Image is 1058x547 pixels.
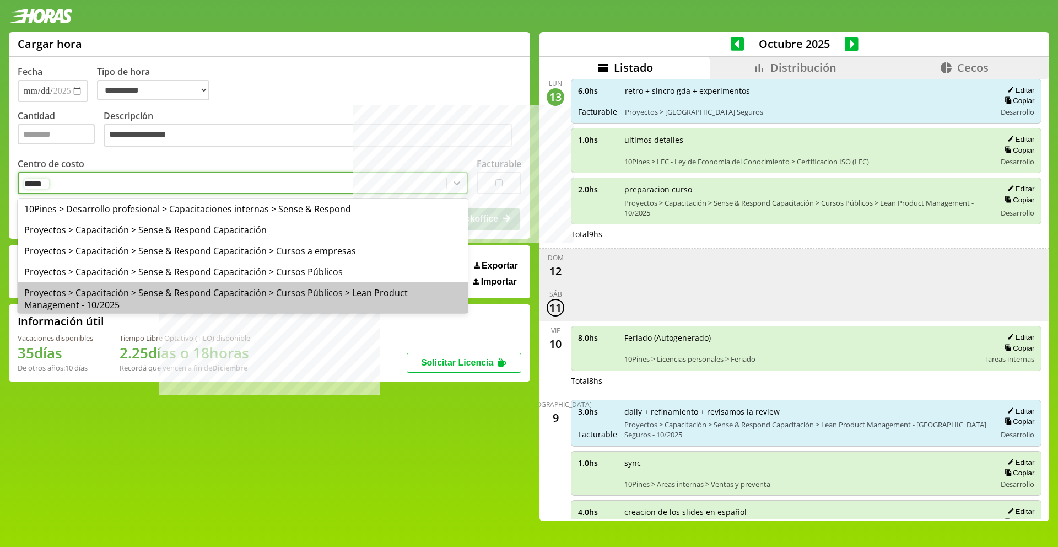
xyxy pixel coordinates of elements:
[18,282,468,315] div: Proyectos > Capacitación > Sense & Respond Capacitación > Cursos Públicos > Lean Product Manageme...
[539,79,1049,519] div: scrollable content
[1001,479,1034,489] span: Desarrollo
[1001,208,1034,218] span: Desarrollo
[18,36,82,51] h1: Cargar hora
[1004,135,1034,144] button: Editar
[482,261,518,271] span: Exportar
[549,289,562,299] div: sáb
[578,135,617,145] span: 1.0 hs
[571,229,1041,239] div: Total 9 hs
[18,66,42,78] label: Fecha
[471,260,521,271] button: Exportar
[578,333,617,343] span: 8.0 hs
[624,406,988,417] span: daily + refinamiento + revisamos la review
[578,507,617,517] span: 4.0 hs
[120,363,250,373] div: Recordá que vencen a fin de
[18,199,468,219] div: 10Pines > Desarrollo profesional > Capacitaciones internas > Sense & Respond
[120,333,250,343] div: Tiempo Libre Optativo (TiLO) disponible
[547,335,564,353] div: 10
[18,261,468,282] div: Proyectos > Capacitación > Sense & Respond Capacitación > Cursos Públicos
[477,158,521,170] label: Facturable
[1001,468,1034,478] button: Copiar
[578,406,617,417] span: 3.0 hs
[1001,417,1034,426] button: Copiar
[1004,507,1034,516] button: Editar
[212,363,247,373] b: Diciembre
[578,458,617,468] span: 1.0 hs
[571,376,1041,386] div: Total 8 hs
[1001,96,1034,105] button: Copiar
[9,9,73,23] img: logotipo
[18,219,468,240] div: Proyectos > Capacitación > Sense & Respond Capacitación
[104,124,512,147] textarea: Descripción
[551,326,560,335] div: vie
[984,354,1034,364] span: Tareas internas
[18,124,95,144] input: Cantidad
[97,66,218,102] label: Tipo de hora
[1001,146,1034,155] button: Copiar
[1001,107,1034,117] span: Desarrollo
[547,262,564,280] div: 12
[624,157,988,167] span: 10Pines > LEC - Ley de Economia del Conocimiento > Certificacion ISO (LEC)
[18,343,93,363] h1: 35 días
[624,198,988,218] span: Proyectos > Capacitación > Sense & Respond Capacitación > Cursos Públicos > Lean Product Manageme...
[18,158,84,170] label: Centro de costo
[421,358,494,367] span: Solicitar Licencia
[624,184,988,195] span: preparacion curso
[624,479,988,489] span: 10Pines > Areas internas > Ventas y preventa
[624,333,976,343] span: Feriado (Autogenerado)
[624,507,988,517] span: creacion de los slides en español
[547,409,564,427] div: 9
[18,240,468,261] div: Proyectos > Capacitación > Sense & Respond Capacitación > Cursos a empresas
[1001,195,1034,205] button: Copiar
[519,400,592,409] div: [DEMOGRAPHIC_DATA]
[1001,157,1034,167] span: Desarrollo
[549,79,562,88] div: lun
[624,354,976,364] span: 10Pines > Licencias personales > Feriado
[624,135,988,145] span: ultimos detalles
[1004,458,1034,467] button: Editar
[744,36,845,51] span: Octubre 2025
[548,253,564,262] div: dom
[1004,184,1034,194] button: Editar
[407,353,521,373] button: Solicitar Licencia
[547,299,564,317] div: 11
[481,277,517,287] span: Importar
[625,85,988,96] span: retro + sincro gda + experimentos
[547,88,564,106] div: 13
[770,60,836,75] span: Distribución
[18,314,104,329] h2: Información útil
[104,110,521,150] label: Descripción
[1001,344,1034,353] button: Copiar
[578,106,617,117] span: Facturable
[1001,430,1034,439] span: Desarrollo
[624,458,988,468] span: sync
[578,85,617,96] span: 6.0 hs
[578,184,617,195] span: 2.0 hs
[1004,85,1034,95] button: Editar
[120,343,250,363] h1: 2.25 días o 18 horas
[18,110,104,150] label: Cantidad
[1004,406,1034,416] button: Editar
[1004,333,1034,342] button: Editar
[578,429,617,439] span: Facturable
[18,333,93,343] div: Vacaciones disponibles
[1001,518,1034,527] button: Copiar
[625,107,988,117] span: Proyectos > [GEOGRAPHIC_DATA] Seguros
[614,60,653,75] span: Listado
[97,80,209,100] select: Tipo de hora
[624,420,988,439] span: Proyectos > Capacitación > Sense & Respond Capacitación > Lean Product Management - [GEOGRAPHIC_D...
[957,60,989,75] span: Cecos
[18,363,93,373] div: De otros años: 10 días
